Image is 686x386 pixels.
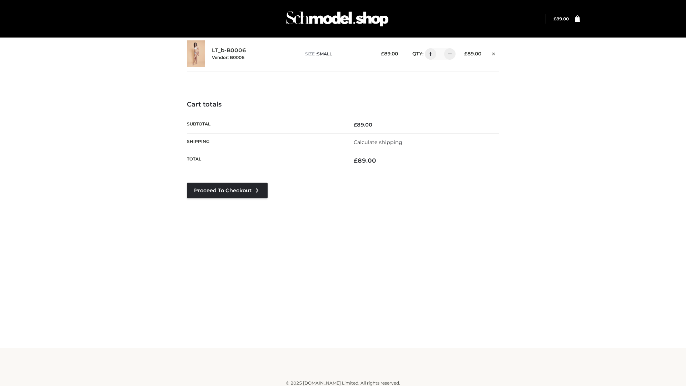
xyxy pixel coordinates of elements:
a: Remove this item [488,48,499,58]
span: SMALL [317,51,332,56]
span: £ [354,122,357,128]
p: size : [305,51,370,57]
bdi: 89.00 [464,51,481,56]
th: Shipping [187,133,343,151]
bdi: 89.00 [381,51,398,56]
img: LT_b-B0006 - SMALL [187,40,205,67]
bdi: 89.00 [354,157,376,164]
span: £ [354,157,358,164]
a: Proceed to Checkout [187,183,268,198]
bdi: 89.00 [354,122,372,128]
a: £89.00 [553,16,569,21]
img: Schmodel Admin 964 [284,5,391,33]
a: Calculate shipping [354,139,402,145]
bdi: 89.00 [553,16,569,21]
th: Subtotal [187,116,343,133]
span: £ [553,16,556,21]
small: Vendor: B0006 [212,55,244,60]
th: Total [187,151,343,170]
span: £ [464,51,467,56]
div: QTY: [405,48,453,60]
span: £ [381,51,384,56]
h4: Cart totals [187,101,499,109]
a: LT_b-B0006 [212,47,246,54]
